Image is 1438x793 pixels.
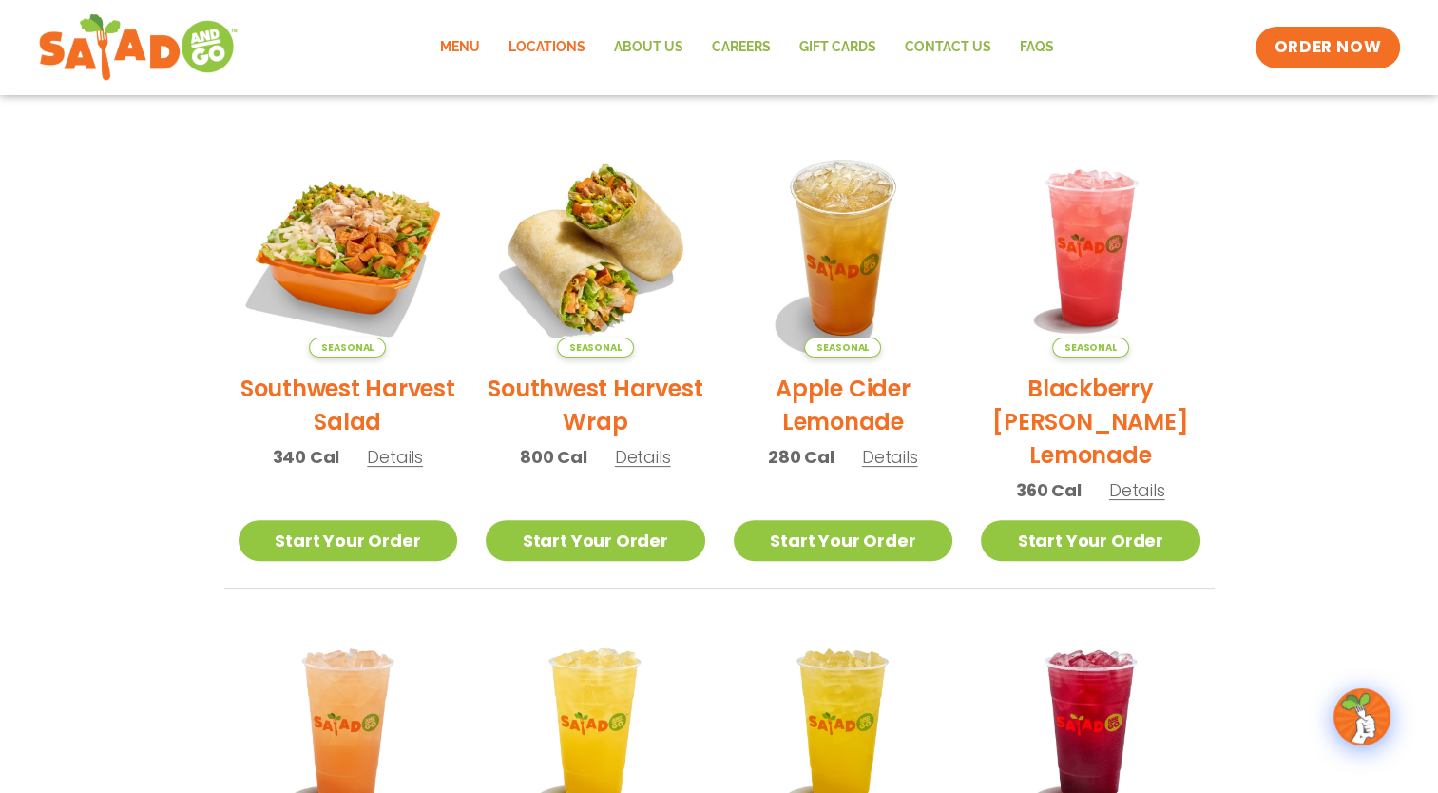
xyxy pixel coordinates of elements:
span: ORDER NOW [1275,36,1381,59]
span: Seasonal [804,338,881,358]
a: Start Your Order [981,520,1200,561]
span: 280 Cal [768,444,834,470]
img: Product photo for Southwest Harvest Salad [239,138,458,358]
h2: Southwest Harvest Wrap [486,372,705,438]
span: Seasonal [557,338,634,358]
h2: Southwest Harvest Salad [239,372,458,438]
img: wpChatIcon [1335,690,1389,744]
span: Details [1109,478,1165,502]
span: 360 Cal [1016,477,1082,503]
a: Contact Us [891,26,1006,69]
span: 340 Cal [273,444,340,470]
h2: Apple Cider Lemonade [734,372,953,438]
a: Start Your Order [239,520,458,561]
a: ORDER NOW [1256,27,1400,68]
a: Start Your Order [734,520,953,561]
span: Details [615,445,671,469]
a: Careers [698,26,785,69]
a: Menu [426,26,494,69]
span: 800 Cal [520,444,587,470]
span: Details [862,445,918,469]
nav: Menu [426,26,1068,69]
a: Locations [494,26,600,69]
img: Product photo for Southwest Harvest Wrap [486,138,705,358]
a: FAQs [1006,26,1068,69]
a: GIFT CARDS [785,26,891,69]
img: Product photo for Blackberry Bramble Lemonade [981,138,1200,358]
img: new-SAG-logo-768×292 [38,10,239,86]
a: About Us [600,26,698,69]
h2: Blackberry [PERSON_NAME] Lemonade [981,372,1200,472]
img: Product photo for Apple Cider Lemonade [734,138,953,358]
span: Details [367,445,423,469]
span: Seasonal [309,338,386,358]
span: Seasonal [1052,338,1129,358]
a: Start Your Order [486,520,705,561]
